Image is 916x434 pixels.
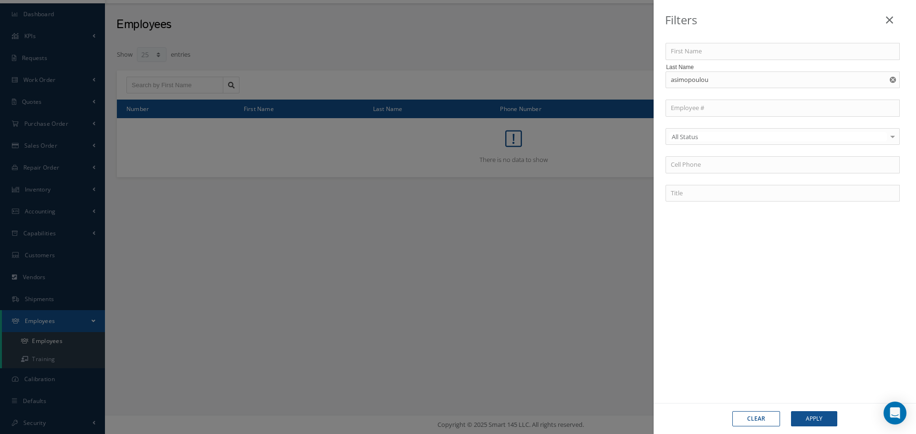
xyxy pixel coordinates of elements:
[666,43,900,60] input: First Name
[888,71,900,89] button: Reset
[890,77,896,83] svg: Reset
[666,71,900,89] input: Last Name
[666,185,900,202] input: Title
[666,63,900,71] label: Last Name
[791,411,837,426] button: Apply
[669,132,887,141] span: All Status
[732,411,780,426] button: Clear
[665,12,697,28] b: Filters
[666,100,900,117] input: Employee #
[666,156,900,173] input: Cell Phone
[884,402,906,424] div: Open Intercom Messenger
